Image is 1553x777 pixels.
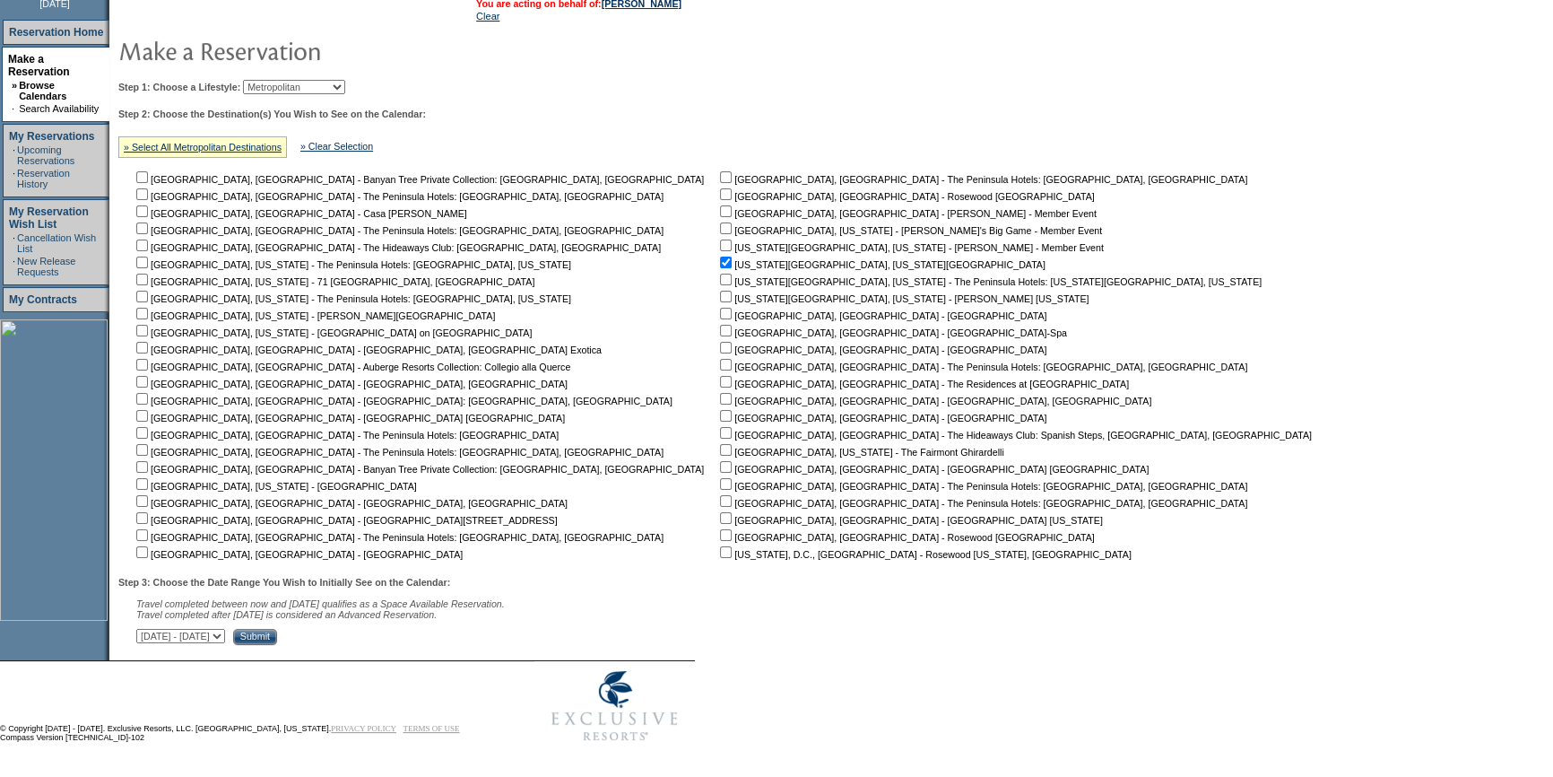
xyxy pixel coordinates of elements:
a: Reservation Home [9,26,103,39]
nobr: [GEOGRAPHIC_DATA], [GEOGRAPHIC_DATA] - The Peninsula Hotels: [GEOGRAPHIC_DATA], [GEOGRAPHIC_DATA] [716,174,1247,185]
a: My Contracts [9,293,77,306]
span: Travel completed between now and [DATE] qualifies as a Space Available Reservation. [136,598,505,609]
a: TERMS OF USE [403,724,460,733]
nobr: [GEOGRAPHIC_DATA], [GEOGRAPHIC_DATA] - The Hideaways Club: [GEOGRAPHIC_DATA], [GEOGRAPHIC_DATA] [133,242,661,253]
td: · [12,103,17,114]
nobr: [GEOGRAPHIC_DATA], [GEOGRAPHIC_DATA] - [GEOGRAPHIC_DATA]: [GEOGRAPHIC_DATA], [GEOGRAPHIC_DATA] [133,396,672,406]
nobr: [GEOGRAPHIC_DATA], [GEOGRAPHIC_DATA] - [GEOGRAPHIC_DATA], [GEOGRAPHIC_DATA] [133,379,568,389]
img: Exclusive Resorts [534,661,695,751]
nobr: [GEOGRAPHIC_DATA], [GEOGRAPHIC_DATA] - Casa [PERSON_NAME] [133,208,467,219]
nobr: [GEOGRAPHIC_DATA], [GEOGRAPHIC_DATA] - [GEOGRAPHIC_DATA] [GEOGRAPHIC_DATA] [133,413,565,423]
b: Step 1: Choose a Lifestyle: [118,82,240,92]
a: » Select All Metropolitan Destinations [124,142,282,153]
a: New Release Requests [17,256,75,277]
nobr: [GEOGRAPHIC_DATA], [GEOGRAPHIC_DATA] - The Peninsula Hotels: [GEOGRAPHIC_DATA] [133,430,559,441]
nobr: [GEOGRAPHIC_DATA], [US_STATE] - 71 [GEOGRAPHIC_DATA], [GEOGRAPHIC_DATA] [133,276,534,287]
nobr: [US_STATE], D.C., [GEOGRAPHIC_DATA] - Rosewood [US_STATE], [GEOGRAPHIC_DATA] [716,549,1132,560]
nobr: [GEOGRAPHIC_DATA], [GEOGRAPHIC_DATA] - [GEOGRAPHIC_DATA]-Spa [716,327,1067,338]
nobr: [GEOGRAPHIC_DATA], [GEOGRAPHIC_DATA] - [GEOGRAPHIC_DATA] [133,549,463,560]
a: Make a Reservation [8,53,70,78]
input: Submit [233,629,277,645]
nobr: [GEOGRAPHIC_DATA], [GEOGRAPHIC_DATA] - The Peninsula Hotels: [GEOGRAPHIC_DATA], [GEOGRAPHIC_DATA] [716,498,1247,509]
td: · [13,232,15,254]
nobr: [GEOGRAPHIC_DATA], [US_STATE] - [PERSON_NAME]'s Big Game - Member Event [716,225,1102,236]
td: · [13,168,15,189]
nobr: [GEOGRAPHIC_DATA], [US_STATE] - [GEOGRAPHIC_DATA] [133,481,417,492]
nobr: [GEOGRAPHIC_DATA], [GEOGRAPHIC_DATA] - The Peninsula Hotels: [GEOGRAPHIC_DATA], [GEOGRAPHIC_DATA] [716,362,1247,372]
nobr: [GEOGRAPHIC_DATA], [GEOGRAPHIC_DATA] - Rosewood [GEOGRAPHIC_DATA] [716,191,1094,202]
nobr: [GEOGRAPHIC_DATA], [GEOGRAPHIC_DATA] - [GEOGRAPHIC_DATA] [US_STATE] [716,515,1103,526]
td: · [13,256,15,277]
nobr: [GEOGRAPHIC_DATA], [GEOGRAPHIC_DATA] - [GEOGRAPHIC_DATA] [716,413,1046,423]
nobr: [GEOGRAPHIC_DATA], [GEOGRAPHIC_DATA] - Banyan Tree Private Collection: [GEOGRAPHIC_DATA], [GEOGRA... [133,464,704,475]
a: Cancellation Wish List [17,232,96,254]
nobr: [GEOGRAPHIC_DATA], [GEOGRAPHIC_DATA] - Rosewood [GEOGRAPHIC_DATA] [716,532,1094,543]
b: Step 3: Choose the Date Range You Wish to Initially See on the Calendar: [118,577,450,588]
nobr: [GEOGRAPHIC_DATA], [GEOGRAPHIC_DATA] - The Peninsula Hotels: [GEOGRAPHIC_DATA], [GEOGRAPHIC_DATA] [133,447,664,458]
a: Clear [476,11,499,22]
nobr: [GEOGRAPHIC_DATA], [US_STATE] - The Fairmont Ghirardelli [716,447,1003,458]
nobr: [GEOGRAPHIC_DATA], [GEOGRAPHIC_DATA] - The Hideaways Club: Spanish Steps, [GEOGRAPHIC_DATA], [GEO... [716,430,1312,441]
a: Reservation History [17,168,70,189]
nobr: [GEOGRAPHIC_DATA], [US_STATE] - The Peninsula Hotels: [GEOGRAPHIC_DATA], [US_STATE] [133,259,571,270]
nobr: [GEOGRAPHIC_DATA], [GEOGRAPHIC_DATA] - Auberge Resorts Collection: Collegio alla Querce [133,362,570,372]
nobr: [US_STATE][GEOGRAPHIC_DATA], [US_STATE][GEOGRAPHIC_DATA] [716,259,1045,270]
a: My Reservations [9,130,94,143]
td: · [13,144,15,166]
nobr: [GEOGRAPHIC_DATA], [GEOGRAPHIC_DATA] - The Peninsula Hotels: [GEOGRAPHIC_DATA], [GEOGRAPHIC_DATA] [133,532,664,543]
nobr: [GEOGRAPHIC_DATA], [GEOGRAPHIC_DATA] - The Residences at [GEOGRAPHIC_DATA] [716,379,1129,389]
nobr: Travel completed after [DATE] is considered an Advanced Reservation. [136,609,437,620]
a: » Clear Selection [300,141,373,152]
nobr: [US_STATE][GEOGRAPHIC_DATA], [US_STATE] - [PERSON_NAME] - Member Event [716,242,1104,253]
nobr: [GEOGRAPHIC_DATA], [GEOGRAPHIC_DATA] - [GEOGRAPHIC_DATA] [716,310,1046,321]
nobr: [GEOGRAPHIC_DATA], [GEOGRAPHIC_DATA] - [GEOGRAPHIC_DATA], [GEOGRAPHIC_DATA] [133,498,568,509]
b: » [12,80,17,91]
nobr: [GEOGRAPHIC_DATA], [US_STATE] - [PERSON_NAME][GEOGRAPHIC_DATA] [133,310,495,321]
a: My Reservation Wish List [9,205,89,231]
nobr: [GEOGRAPHIC_DATA], [GEOGRAPHIC_DATA] - [GEOGRAPHIC_DATA][STREET_ADDRESS] [133,515,558,526]
nobr: [GEOGRAPHIC_DATA], [GEOGRAPHIC_DATA] - [GEOGRAPHIC_DATA], [GEOGRAPHIC_DATA] [716,396,1151,406]
nobr: [GEOGRAPHIC_DATA], [GEOGRAPHIC_DATA] - [GEOGRAPHIC_DATA] [GEOGRAPHIC_DATA] [716,464,1149,475]
img: pgTtlMakeReservation.gif [118,32,477,68]
nobr: [US_STATE][GEOGRAPHIC_DATA], [US_STATE] - [PERSON_NAME] [US_STATE] [716,293,1089,304]
nobr: [GEOGRAPHIC_DATA], [GEOGRAPHIC_DATA] - The Peninsula Hotels: [GEOGRAPHIC_DATA], [GEOGRAPHIC_DATA] [716,481,1247,492]
a: Upcoming Reservations [17,144,74,166]
nobr: [GEOGRAPHIC_DATA], [GEOGRAPHIC_DATA] - The Peninsula Hotels: [GEOGRAPHIC_DATA], [GEOGRAPHIC_DATA] [133,191,664,202]
nobr: [GEOGRAPHIC_DATA], [GEOGRAPHIC_DATA] - The Peninsula Hotels: [GEOGRAPHIC_DATA], [GEOGRAPHIC_DATA] [133,225,664,236]
a: Browse Calendars [19,80,66,101]
nobr: [GEOGRAPHIC_DATA], [GEOGRAPHIC_DATA] - [GEOGRAPHIC_DATA] [716,345,1046,355]
b: Step 2: Choose the Destination(s) You Wish to See on the Calendar: [118,109,426,119]
nobr: [GEOGRAPHIC_DATA], [GEOGRAPHIC_DATA] - Banyan Tree Private Collection: [GEOGRAPHIC_DATA], [GEOGRA... [133,174,704,185]
nobr: [GEOGRAPHIC_DATA], [GEOGRAPHIC_DATA] - [PERSON_NAME] - Member Event [716,208,1097,219]
a: PRIVACY POLICY [331,724,396,733]
nobr: [GEOGRAPHIC_DATA], [US_STATE] - The Peninsula Hotels: [GEOGRAPHIC_DATA], [US_STATE] [133,293,571,304]
a: Search Availability [19,103,99,114]
nobr: [GEOGRAPHIC_DATA], [US_STATE] - [GEOGRAPHIC_DATA] on [GEOGRAPHIC_DATA] [133,327,532,338]
nobr: [GEOGRAPHIC_DATA], [GEOGRAPHIC_DATA] - [GEOGRAPHIC_DATA], [GEOGRAPHIC_DATA] Exotica [133,345,602,355]
nobr: [US_STATE][GEOGRAPHIC_DATA], [US_STATE] - The Peninsula Hotels: [US_STATE][GEOGRAPHIC_DATA], [US_... [716,276,1262,287]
